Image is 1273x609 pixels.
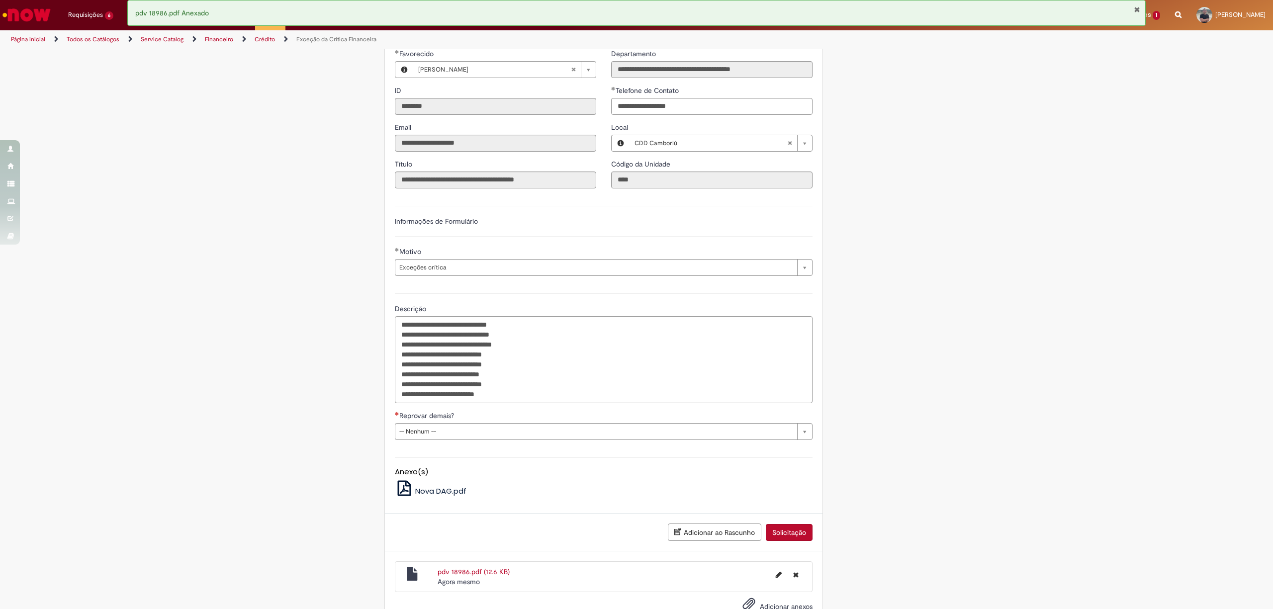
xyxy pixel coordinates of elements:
[1134,5,1140,13] button: Fechar Notificação
[630,135,812,151] a: CDD CamboriúLimpar campo Local
[11,35,45,43] a: Página inicial
[7,30,841,49] ul: Trilhas de página
[205,35,233,43] a: Financeiro
[395,172,596,188] input: Título
[255,35,275,43] a: Crédito
[395,50,399,54] span: Obrigatório Preenchido
[1,5,52,25] img: ServiceNow
[413,62,596,78] a: [PERSON_NAME]Limpar campo Favorecido
[135,8,209,17] span: pdv 18986.pdf Anexado
[141,35,183,43] a: Service Catalog
[611,159,672,169] label: Somente leitura - Código da Unidade
[668,523,761,541] button: Adicionar ao Rascunho
[395,62,413,78] button: Favorecido, Visualizar este registro Marcelo Alves Elias
[395,486,467,496] a: Nova DAG.pdf
[1215,10,1266,19] span: [PERSON_NAME]
[787,567,805,583] button: Excluir pdv 18986.pdf
[782,135,797,151] abbr: Limpar campo Local
[399,411,456,420] span: Reprovar demais?
[611,49,658,58] span: Somente leitura - Departamento
[611,87,616,90] span: Obrigatório Preenchido
[611,123,630,132] span: Local
[395,160,414,169] span: Somente leitura - Título
[611,61,813,78] input: Departamento
[395,122,413,132] label: Somente leitura - Email
[395,412,399,416] span: Necessários
[611,98,813,115] input: Telefone de Contato
[395,316,813,403] textarea: Descrição
[399,247,423,256] span: Motivo
[399,424,792,439] span: -- Nenhum --
[395,468,813,476] h5: Anexo(s)
[611,160,672,169] span: Somente leitura - Código da Unidade
[438,577,480,586] time: 30/09/2025 17:21:11
[566,62,581,78] abbr: Limpar campo Favorecido
[395,159,414,169] label: Somente leitura - Título
[395,248,399,252] span: Obrigatório Preenchido
[616,86,681,95] span: Telefone de Contato
[635,135,787,151] span: CDD Camboriú
[770,567,788,583] button: Editar nome de arquivo pdv 18986.pdf
[68,10,103,20] span: Requisições
[611,49,658,59] label: Somente leitura - Departamento
[766,524,813,541] button: Solicitação
[438,577,480,586] span: Agora mesmo
[105,11,113,20] span: 6
[395,98,596,115] input: ID
[438,567,510,576] a: pdv 18986.pdf (12.6 KB)
[611,172,813,188] input: Código da Unidade
[612,135,630,151] button: Local, Visualizar este registro CDD Camboriú
[395,123,413,132] span: Somente leitura - Email
[395,304,428,313] span: Descrição
[399,49,436,58] span: Necessários - Favorecido
[399,260,792,275] span: Exceções crítica
[395,135,596,152] input: Email
[395,217,478,226] label: Informações de Formulário
[296,35,376,43] a: Exceção da Crítica Financeira
[395,86,403,95] label: Somente leitura - ID
[1153,11,1160,20] span: 1
[418,62,571,78] span: [PERSON_NAME]
[67,35,119,43] a: Todos os Catálogos
[415,486,466,496] span: Nova DAG.pdf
